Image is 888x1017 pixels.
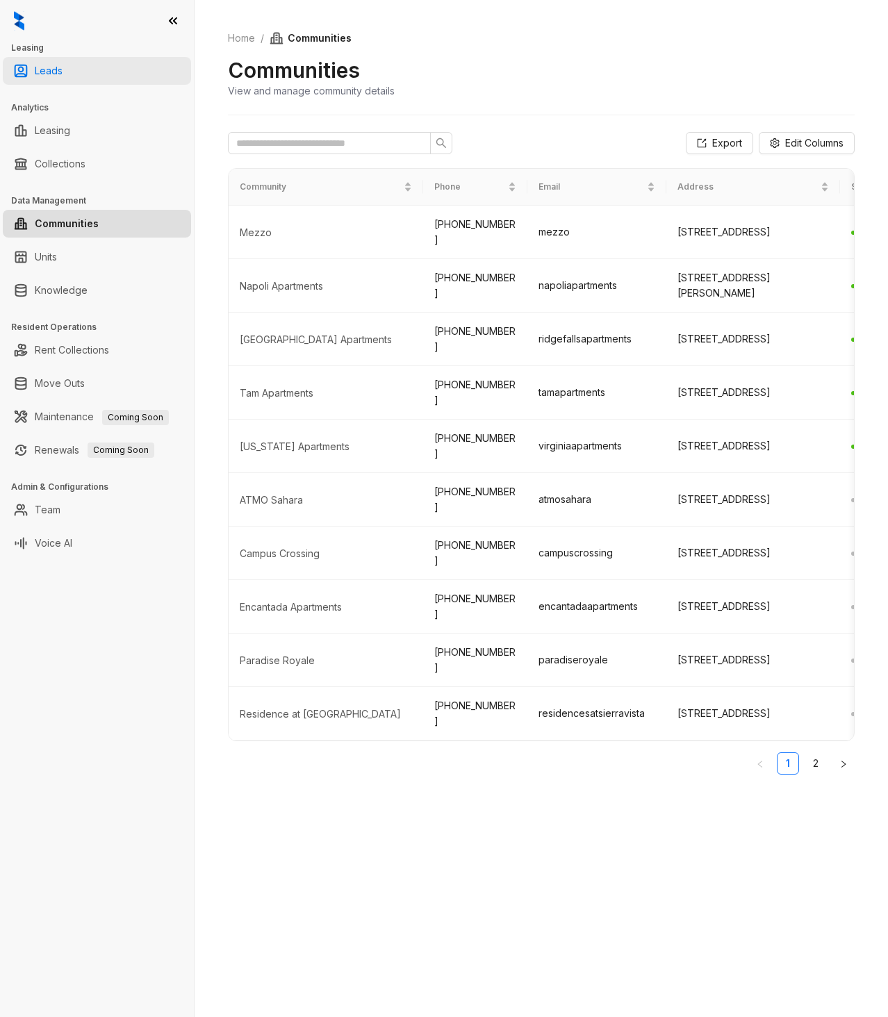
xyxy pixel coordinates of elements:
[14,11,24,31] img: logo
[240,226,412,240] div: Mezzo
[423,259,527,313] td: [PHONE_NUMBER]
[3,529,191,557] li: Voice AI
[538,181,644,194] span: Email
[527,473,666,527] td: atmosahara
[527,420,666,473] td: virginiaapartments
[527,366,666,420] td: tamapartments
[527,687,666,741] td: residencesatsierravista
[3,496,191,524] li: Team
[839,760,848,768] span: right
[11,101,194,114] h3: Analytics
[3,403,191,431] li: Maintenance
[436,138,447,149] span: search
[225,31,258,46] a: Home
[35,150,85,178] a: Collections
[3,117,191,144] li: Leasing
[666,366,840,420] td: [STREET_ADDRESS]
[423,313,527,366] td: [PHONE_NUMBER]
[666,634,840,687] td: [STREET_ADDRESS]
[35,243,57,271] a: Units
[666,580,840,634] td: [STREET_ADDRESS]
[423,169,527,206] th: Phone
[805,752,827,775] li: 2
[423,206,527,259] td: [PHONE_NUMBER]
[3,150,191,178] li: Collections
[3,243,191,271] li: Units
[35,210,99,238] a: Communities
[434,181,505,194] span: Phone
[527,259,666,313] td: napoliapartments
[423,527,527,580] td: [PHONE_NUMBER]
[240,600,412,614] div: Encantada Apartments
[240,386,412,400] div: Tam Apartments
[11,195,194,207] h3: Data Management
[423,366,527,420] td: [PHONE_NUMBER]
[778,753,798,774] a: 1
[759,132,855,154] button: Edit Columns
[35,336,109,364] a: Rent Collections
[666,169,840,206] th: Address
[666,420,840,473] td: [STREET_ADDRESS]
[527,313,666,366] td: ridgefallsapartments
[712,135,742,151] span: Export
[240,440,412,454] div: Virginia Apartments
[805,753,826,774] a: 2
[102,410,169,425] span: Coming Soon
[35,529,72,557] a: Voice AI
[749,752,771,775] li: Previous Page
[666,687,840,741] td: [STREET_ADDRESS]
[527,527,666,580] td: campuscrossing
[240,493,412,507] div: ATMO Sahara
[35,370,85,397] a: Move Outs
[3,210,191,238] li: Communities
[423,580,527,634] td: [PHONE_NUMBER]
[527,580,666,634] td: encantadaapartments
[3,370,191,397] li: Move Outs
[666,527,840,580] td: [STREET_ADDRESS]
[3,336,191,364] li: Rent Collections
[229,169,423,206] th: Community
[228,83,395,98] div: View and manage community details
[527,206,666,259] td: mezzo
[697,138,707,148] span: export
[777,752,799,775] li: 1
[240,707,412,721] div: Residence at Sierra Vista
[35,117,70,144] a: Leasing
[3,57,191,85] li: Leads
[240,279,412,293] div: Napoli Apartments
[527,634,666,687] td: paradiseroyale
[527,169,666,206] th: Email
[240,654,412,668] div: Paradise Royale
[666,259,840,313] td: [STREET_ADDRESS][PERSON_NAME]
[785,135,844,151] span: Edit Columns
[35,496,60,524] a: Team
[756,760,764,768] span: left
[228,57,360,83] h2: Communities
[832,752,855,775] li: Next Page
[270,31,352,46] span: Communities
[261,31,264,46] li: /
[240,547,412,561] div: Campus Crossing
[11,321,194,333] h3: Resident Operations
[666,473,840,527] td: [STREET_ADDRESS]
[749,752,771,775] button: left
[832,752,855,775] button: right
[423,420,527,473] td: [PHONE_NUMBER]
[423,473,527,527] td: [PHONE_NUMBER]
[240,181,401,194] span: Community
[3,436,191,464] li: Renewals
[666,313,840,366] td: [STREET_ADDRESS]
[677,181,818,194] span: Address
[88,443,154,458] span: Coming Soon
[686,132,753,154] button: Export
[35,57,63,85] a: Leads
[35,436,154,464] a: RenewalsComing Soon
[3,276,191,304] li: Knowledge
[770,138,780,148] span: setting
[423,687,527,741] td: [PHONE_NUMBER]
[423,634,527,687] td: [PHONE_NUMBER]
[11,481,194,493] h3: Admin & Configurations
[11,42,194,54] h3: Leasing
[666,206,840,259] td: [STREET_ADDRESS]
[240,333,412,347] div: Ridge Falls Apartments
